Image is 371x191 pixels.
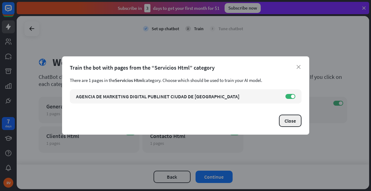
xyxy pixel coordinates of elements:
[70,64,301,71] div: Train the bot with pages from the “Servicios Html” category
[5,2,23,21] button: Open LiveChat chat widget
[297,65,301,69] i: close
[279,115,301,127] button: Close
[70,77,301,83] div: There are 1 pages in the category. Choose which should be used to train your AI model.
[115,77,144,83] span: Servicios Html
[76,93,279,100] div: AGENCIA DE MARKETING DIGITAL PUBLINET CIUDAD DE [GEOGRAPHIC_DATA]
